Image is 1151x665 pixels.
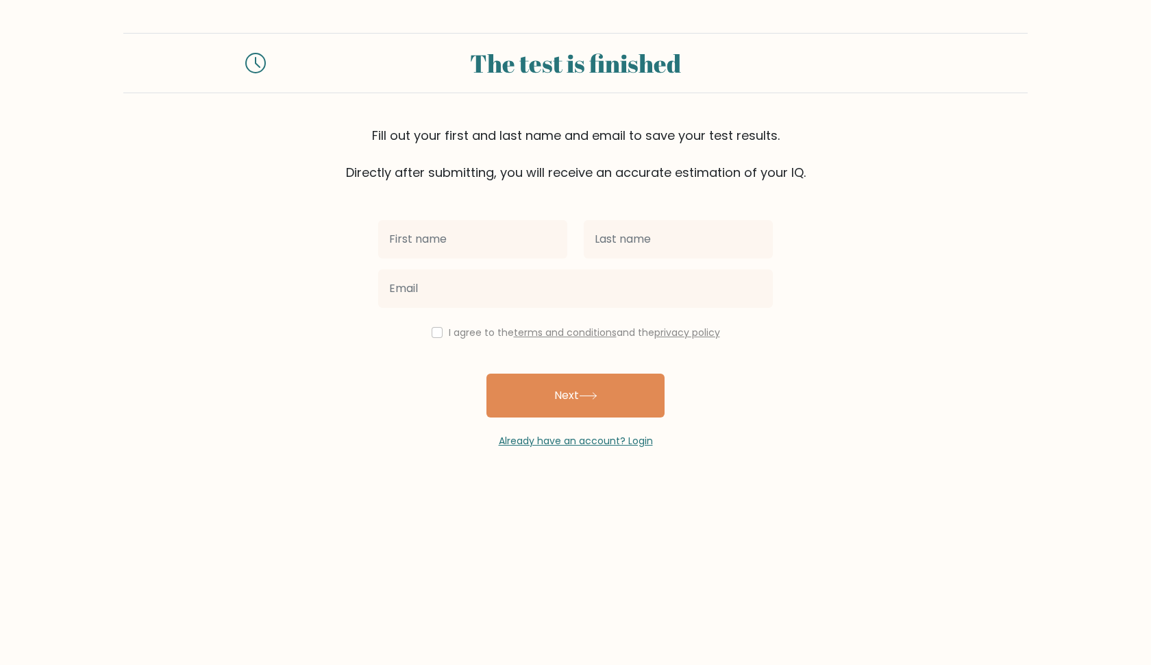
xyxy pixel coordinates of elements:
[123,126,1028,182] div: Fill out your first and last name and email to save your test results. Directly after submitting,...
[378,269,773,308] input: Email
[378,220,567,258] input: First name
[514,326,617,339] a: terms and conditions
[449,326,720,339] label: I agree to the and the
[654,326,720,339] a: privacy policy
[486,374,665,418] button: Next
[499,434,653,448] a: Already have an account? Login
[584,220,773,258] input: Last name
[282,45,869,82] div: The test is finished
